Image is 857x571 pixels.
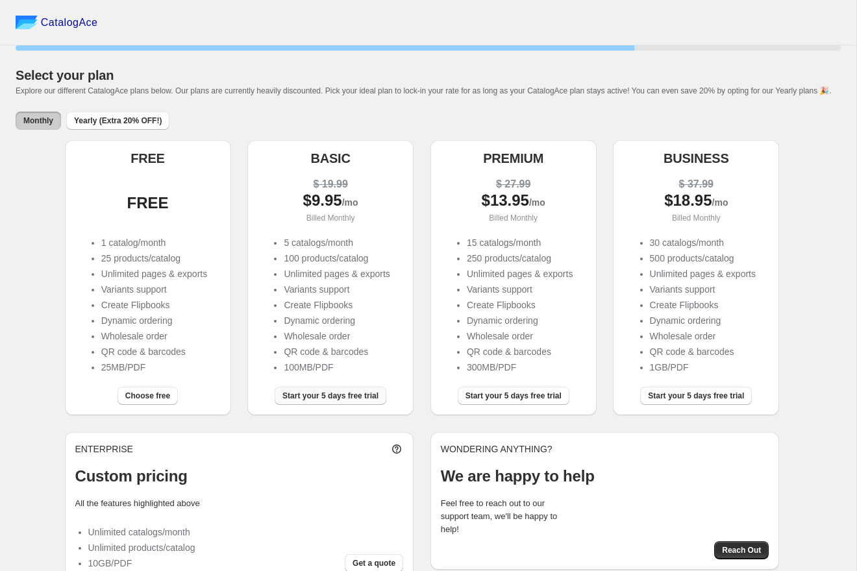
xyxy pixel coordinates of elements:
li: Unlimited pages & exports [650,267,756,280]
li: 250 products/catalog [467,252,573,265]
span: Reach Out [722,545,761,555]
li: Wholesale order [101,330,207,343]
li: Dynamic ordering [284,314,390,327]
li: Dynamic ordering [467,314,573,327]
li: 100 products/catalog [284,252,390,265]
h5: FREE [130,151,165,166]
li: Variants support [101,283,207,296]
button: Reach Out [714,541,769,559]
li: QR code & barcodes [467,345,573,358]
p: Custom pricing [75,466,404,487]
span: /mo [712,197,728,208]
li: Dynamic ordering [650,314,756,327]
li: Create Flipbooks [101,298,207,311]
li: 5 catalogs/month [284,236,390,249]
span: Explore our different CatalogAce plans below. Our plans are currently heavily discounted. Pick yo... [16,86,832,95]
li: Wholesale order [467,330,573,343]
li: Wholesale order [284,330,390,343]
li: 30 catalogs/month [650,236,756,249]
li: Unlimited pages & exports [101,267,207,280]
span: Choose free [125,391,170,401]
div: $ 27.99 [441,178,586,191]
li: QR code & barcodes [284,345,390,358]
li: QR code & barcodes [650,345,756,358]
li: Wholesale order [650,330,756,343]
p: Billed Monthly [441,212,586,225]
li: Unlimited pages & exports [467,267,573,280]
p: We are happy to help [441,466,769,487]
div: $ 18.95 [623,194,769,209]
span: /mo [342,197,358,208]
h5: PREMIUM [483,151,543,166]
p: ENTERPRISE [75,443,133,456]
div: $ 19.99 [258,178,403,191]
li: 100MB/PDF [284,361,390,374]
span: Get a quote [353,558,395,568]
li: 1GB/PDF [650,361,756,374]
li: 25 products/catalog [101,252,207,265]
span: Yearly (Extra 20% OFF!) [74,115,162,126]
li: 15 catalogs/month [467,236,573,249]
h5: BASIC [310,151,350,166]
button: Start your 5 days free trial [640,387,752,405]
button: Start your 5 days free trial [275,387,386,405]
p: Feel free to reach out to our support team, we'll be happy to help! [441,497,571,536]
div: $ 13.95 [441,194,586,209]
li: 500 products/catalog [650,252,756,265]
span: CatalogAce [41,16,98,29]
div: $ 9.95 [258,194,403,209]
li: QR code & barcodes [101,345,207,358]
img: catalog ace [16,16,38,29]
li: Variants support [467,283,573,296]
button: Start your 5 days free trial [458,387,569,405]
span: Start your 5 days free trial [648,391,744,401]
span: Select your plan [16,68,114,82]
li: Variants support [650,283,756,296]
label: All the features highlighted above [75,498,200,508]
div: FREE [75,197,221,210]
li: 1 catalog/month [101,236,207,249]
p: Billed Monthly [258,212,403,225]
li: 300MB/PDF [467,361,573,374]
li: Unlimited catalogs/month [88,526,195,539]
div: $ 37.99 [623,178,769,191]
li: 10GB/PDF [88,557,195,570]
li: Variants support [284,283,390,296]
li: Unlimited products/catalog [88,541,195,554]
span: /mo [529,197,545,208]
span: Start your 5 days free trial [466,391,562,401]
li: Create Flipbooks [284,298,390,311]
button: Monthly [16,112,61,130]
li: Unlimited pages & exports [284,267,390,280]
button: Yearly (Extra 20% OFF!) [66,112,169,130]
li: Create Flipbooks [650,298,756,311]
span: Monthly [23,115,53,126]
span: Start your 5 days free trial [282,391,379,401]
button: Choose free [118,387,178,405]
li: Create Flipbooks [467,298,573,311]
p: Billed Monthly [623,212,769,225]
h5: BUSINESS [664,151,729,166]
li: 25MB/PDF [101,361,207,374]
li: Dynamic ordering [101,314,207,327]
p: WONDERING ANYTHING? [441,443,769,456]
